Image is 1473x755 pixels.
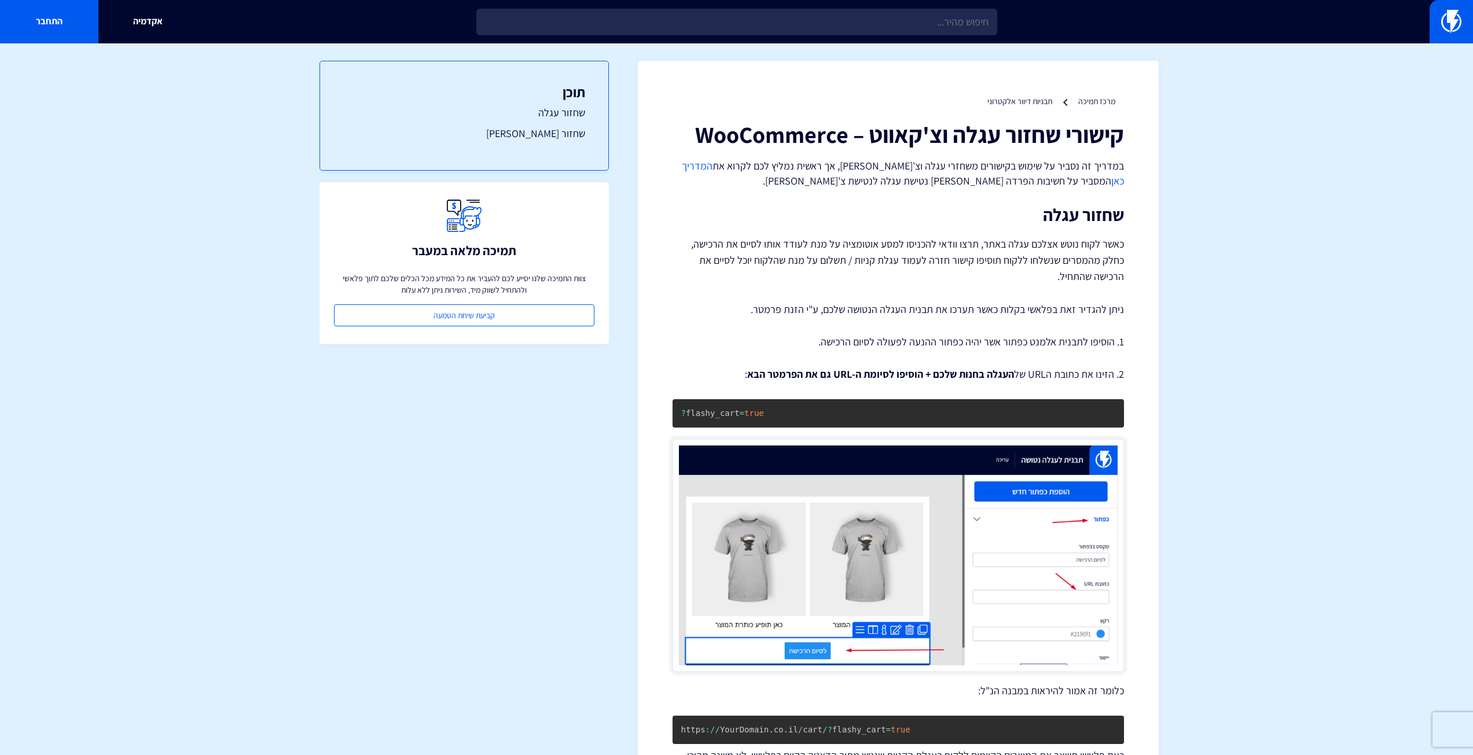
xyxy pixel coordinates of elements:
[673,159,1124,188] p: במדריך זה נסביר על שימוש בקישורים משחזרי עגלה וצ'[PERSON_NAME], אך ראשית נמליץ לכם לקרוא את המסבי...
[681,408,685,418] span: ?
[886,725,891,734] span: =
[933,367,1014,381] strong: העגלה בחנות שלכם
[673,205,1124,224] h2: שחזור עגלה
[747,367,831,381] strong: גם את הפרמטר הבא
[343,105,585,120] a: שחזור עגלה
[744,408,764,418] span: true
[343,126,585,141] a: שחזור [PERSON_NAME]
[673,683,1124,698] p: כלומר זה אמור להיראות במבנה הנ"ל:
[673,367,1124,382] p: 2. הזינו את כתובת הURL של :
[681,725,910,734] code: https YourDomain co il cart flashy_cart
[710,725,715,734] span: /
[769,725,773,734] span: .
[827,725,832,734] span: ?
[987,96,1052,106] a: תבניות דיוור אלקטרוני
[412,244,516,257] h3: תמיכה מלאה במעבר
[673,334,1124,349] p: 1. הוסיפו לתבנית אלמנט כפתור אשר יהיה כפתור ההנעה לפעולה לסיום הרכישה.
[798,725,803,734] span: /
[682,159,1124,187] a: המדריך כאן
[1078,96,1115,106] a: מרכז תמיכה
[681,408,763,418] code: flashy_cart
[706,725,710,734] span: :
[784,725,788,734] span: .
[673,236,1124,285] p: כאשר לקוח נוטש אצלכם עגלה באתר, תרצו וודאי להכניסו למסע אוטומציה על מנת לעודד אותו לסיים את הרכיש...
[673,302,1124,317] p: ניתן להגדיר זאת בפלאשי בקלות כאשר תערכו את תבנית העגלה הנטושה שלכם, ע"י הזנת פרמטר.
[476,9,997,35] input: חיפוש מהיר...
[334,272,594,296] p: צוות התמיכה שלנו יסייע לכם להעביר את כל המידע מכל הכלים שלכם לתוך פלאשי ולהתחיל לשווק מיד, השירות...
[891,725,910,734] span: true
[673,121,1124,147] h1: קישורי שחזור עגלה וצ'קאווט – WooCommerce
[715,725,719,734] span: /
[833,367,931,381] strong: + הוסיפו לסיומת ה-URL
[740,408,744,418] span: =
[343,84,585,100] h3: תוכן
[822,725,827,734] span: /
[334,304,594,326] a: קביעת שיחת הטמעה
